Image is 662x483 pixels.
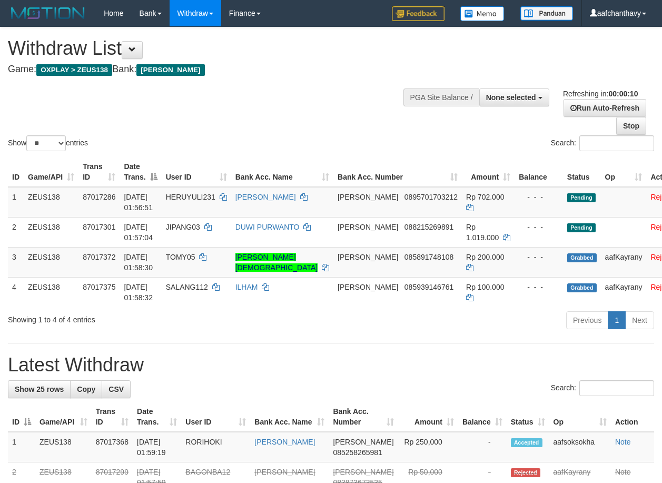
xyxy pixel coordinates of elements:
[70,380,102,398] a: Copy
[136,64,204,76] span: [PERSON_NAME]
[8,380,71,398] a: Show 25 rows
[338,283,398,291] span: [PERSON_NAME]
[124,223,153,242] span: [DATE] 01:57:04
[479,88,549,106] button: None selected
[338,253,398,261] span: [PERSON_NAME]
[564,99,646,117] a: Run Auto-Refresh
[567,193,596,202] span: Pending
[78,157,120,187] th: Trans ID: activate to sort column ascending
[231,157,333,187] th: Bank Acc. Name: activate to sort column ascending
[77,385,95,393] span: Copy
[24,217,78,247] td: ZEUS138
[8,402,35,432] th: ID: activate to sort column descending
[162,157,231,187] th: User ID: activate to sort column ascending
[24,247,78,277] td: ZEUS138
[398,402,458,432] th: Amount: activate to sort column ascending
[519,222,559,232] div: - - -
[403,88,479,106] div: PGA Site Balance /
[24,157,78,187] th: Game/API: activate to sort column ascending
[92,432,133,462] td: 87017368
[338,193,398,201] span: [PERSON_NAME]
[511,468,540,477] span: Rejected
[519,282,559,292] div: - - -
[124,283,153,302] span: [DATE] 01:58:32
[250,402,329,432] th: Bank Acc. Name: activate to sort column ascending
[102,380,131,398] a: CSV
[458,432,507,462] td: -
[404,283,453,291] span: Copy 085939146761 to clipboard
[83,253,115,261] span: 87017372
[8,432,35,462] td: 1
[8,157,24,187] th: ID
[254,468,315,476] a: [PERSON_NAME]
[8,354,654,376] h1: Latest Withdraw
[333,438,393,446] span: [PERSON_NAME]
[333,157,462,187] th: Bank Acc. Number: activate to sort column ascending
[24,187,78,218] td: ZEUS138
[35,402,92,432] th: Game/API: activate to sort column ascending
[563,90,638,98] span: Refreshing in:
[404,253,453,261] span: Copy 085891748108 to clipboard
[120,157,161,187] th: Date Trans.: activate to sort column descending
[519,252,559,262] div: - - -
[166,253,195,261] span: TOMY05
[466,193,504,201] span: Rp 702.000
[133,402,181,432] th: Date Trans.: activate to sort column ascending
[24,277,78,307] td: ZEUS138
[181,402,250,432] th: User ID: activate to sort column ascending
[608,90,638,98] strong: 00:00:10
[235,283,258,291] a: ILHAM
[338,223,398,231] span: [PERSON_NAME]
[460,6,505,21] img: Button%20Memo.svg
[601,247,647,277] td: aafKayrany
[333,448,382,457] span: Copy 085258265981 to clipboard
[567,283,597,292] span: Grabbed
[615,438,631,446] a: Note
[507,402,549,432] th: Status: activate to sort column ascending
[235,193,296,201] a: [PERSON_NAME]
[551,135,654,151] label: Search:
[108,385,124,393] span: CSV
[83,223,115,231] span: 87017301
[333,468,393,476] span: [PERSON_NAME]
[601,157,647,187] th: Op: activate to sort column ascending
[563,157,601,187] th: Status
[579,135,654,151] input: Search:
[404,193,458,201] span: Copy 0895701703212 to clipboard
[549,432,611,462] td: aafsoksokha
[466,223,499,242] span: Rp 1.019.000
[83,283,115,291] span: 87017375
[83,193,115,201] span: 87017286
[166,223,200,231] span: JIPANG03
[8,277,24,307] td: 4
[8,310,268,325] div: Showing 1 to 4 of 4 entries
[511,438,542,447] span: Accepted
[392,6,444,21] img: Feedback.jpg
[615,468,631,476] a: Note
[8,64,431,75] h4: Game: Bank:
[8,217,24,247] td: 2
[519,192,559,202] div: - - -
[166,193,215,201] span: HERUYULI231
[579,380,654,396] input: Search:
[398,432,458,462] td: Rp 250,000
[566,311,608,329] a: Previous
[8,247,24,277] td: 3
[466,283,504,291] span: Rp 100.000
[235,223,300,231] a: DUWI PURWANTO
[8,187,24,218] td: 1
[8,5,88,21] img: MOTION_logo.png
[567,253,597,262] span: Grabbed
[625,311,654,329] a: Next
[458,402,507,432] th: Balance: activate to sort column ascending
[124,253,153,272] span: [DATE] 01:58:30
[8,38,431,59] h1: Withdraw List
[611,402,654,432] th: Action
[601,277,647,307] td: aafKayrany
[181,432,250,462] td: RORIHOKI
[133,432,181,462] td: [DATE] 01:59:19
[404,223,453,231] span: Copy 088215269891 to clipboard
[567,223,596,232] span: Pending
[329,402,398,432] th: Bank Acc. Number: activate to sort column ascending
[515,157,563,187] th: Balance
